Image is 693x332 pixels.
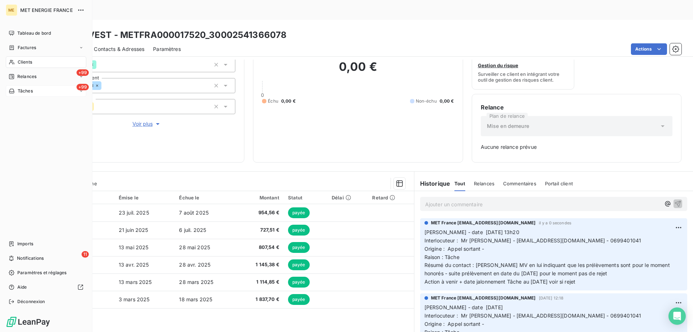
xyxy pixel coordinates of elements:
span: 0 [261,92,264,98]
span: Mise en demeure [487,122,529,130]
span: Non-échu [416,98,437,104]
span: 28 mai 2025 [179,244,210,250]
input: Ajouter une valeur [101,82,107,89]
span: Paramètres et réglages [17,270,66,276]
h3: FM INVEST - METFRA000017520_30002541366078 [64,29,287,42]
h6: Historique [414,179,450,188]
div: Échue le [179,195,232,201]
div: Statut [288,195,323,201]
span: Action à venir + date jalonnement Tâche au [DATE] voir si rejet [424,279,575,285]
span: Paramètres [153,46,181,53]
button: Voir plus [58,120,235,128]
span: Clients [18,59,32,65]
a: Aide [6,281,86,293]
span: Tâches [18,88,33,94]
span: Interlocuteur : Mr [PERSON_NAME] - [EMAIL_ADDRESS][DOMAIN_NAME] - 0699401041 [424,312,641,319]
span: [DATE] 12:18 [539,296,564,300]
span: Voir plus [132,120,161,128]
button: Actions [631,43,667,55]
span: 954,56 € [241,209,279,216]
span: Aucune relance prévue [481,143,672,151]
span: [PERSON_NAME] - date [DATE] [424,304,503,310]
span: 1 114,85 € [241,279,279,286]
a: Imports [6,238,86,250]
span: +99 [77,84,89,90]
span: Commentaires [503,181,536,186]
span: il y a 0 secondes [539,221,572,225]
div: Open Intercom Messenger [668,307,686,325]
span: payée [288,207,310,218]
span: MET France [EMAIL_ADDRESS][DOMAIN_NAME] [431,220,536,226]
span: payée [288,225,310,236]
span: 727,51 € [241,227,279,234]
span: Tout [454,181,465,186]
span: 11 [82,251,89,258]
span: MET France [EMAIL_ADDRESS][DOMAIN_NAME] [431,295,536,301]
span: Gestion du risque [478,62,518,68]
span: 7 août 2025 [179,210,209,216]
span: payée [288,242,310,253]
span: Surveiller ce client en intégrant votre outil de gestion des risques client. [478,71,568,83]
a: Factures [6,42,86,53]
span: 18 mars 2025 [179,296,212,302]
input: Ajouter une valeur [94,103,100,110]
span: Raison : Tâche [424,254,459,260]
span: +99 [77,69,89,76]
a: +99Tâches [6,85,86,97]
span: 3 mars 2025 [119,296,150,302]
span: Origine : Appel sortant - [424,246,484,252]
span: 28 mars 2025 [179,279,213,285]
span: Relances [474,181,494,186]
a: Clients [6,56,86,68]
span: Déconnexion [17,298,45,305]
span: Interlocuteur : Mr [PERSON_NAME] - [EMAIL_ADDRESS][DOMAIN_NAME] - 0699401041 [424,237,641,243]
span: 1 145,38 € [241,261,279,268]
span: Tableau de bord [17,30,51,36]
span: Résumé du contact : [PERSON_NAME] MV en lui indiquant que les prélèvements sont pour le moment ho... [424,262,671,276]
span: payée [288,294,310,305]
button: Gestion du risqueSurveiller ce client en intégrant votre outil de gestion des risques client. [472,43,575,90]
span: Factures [18,44,36,51]
span: 13 mars 2025 [119,279,152,285]
span: [PERSON_NAME] - date [DATE] 13h20 [424,229,519,235]
img: Logo LeanPay [6,316,51,328]
div: Montant [241,195,279,201]
a: Tableau de bord [6,27,86,39]
span: Origine : Appel sortant - [424,321,484,327]
h2: 0,00 € [262,60,454,81]
span: payée [288,259,310,270]
span: Imports [17,241,33,247]
span: 13 avr. 2025 [119,262,149,268]
div: Retard [372,195,409,201]
div: Délai [332,195,363,201]
a: +99Relances [6,71,86,82]
span: Aide [17,284,27,290]
span: Portail client [545,181,573,186]
span: 21 juin 2025 [119,227,148,233]
span: 28 avr. 2025 [179,262,210,268]
span: payée [288,277,310,288]
span: Relances [17,73,36,80]
a: Paramètres et réglages [6,267,86,279]
span: 6 juil. 2025 [179,227,206,233]
span: 23 juil. 2025 [119,210,149,216]
span: Contacts & Adresses [94,46,144,53]
div: Émise le [119,195,171,201]
input: Ajouter une valeur [96,61,102,68]
h6: Relance [481,103,672,112]
span: Notifications [17,255,44,262]
span: 1 837,70 € [241,296,279,303]
span: 0,00 € [281,98,296,104]
span: 807,54 € [241,244,279,251]
span: 0,00 € [440,98,454,104]
span: Échu [268,98,278,104]
span: 13 mai 2025 [119,244,149,250]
